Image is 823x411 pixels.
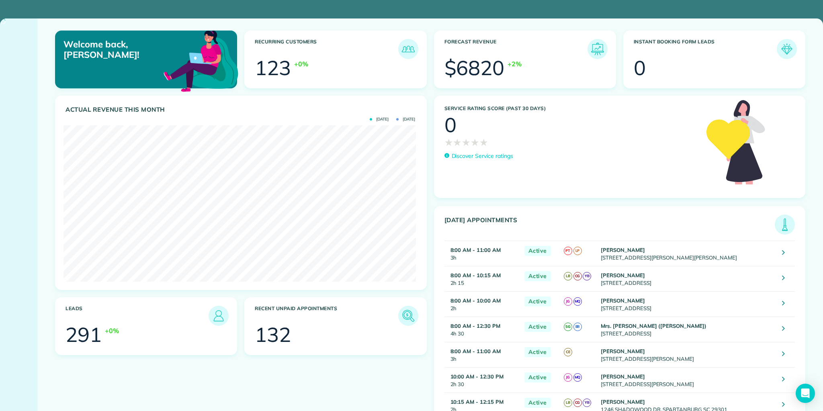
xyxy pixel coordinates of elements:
span: LB [564,399,572,407]
img: dashboard_welcome-42a62b7d889689a78055ac9021e634bf52bae3f8056760290aed330b23ab8690.png [162,21,240,99]
strong: [PERSON_NAME] [601,297,645,304]
span: Active [524,398,551,408]
p: Discover Service ratings [452,152,513,160]
a: Discover Service ratings [444,152,513,160]
strong: 10:00 AM - 12:30 PM [450,373,504,380]
div: +0% [105,326,119,335]
span: CG [573,399,582,407]
strong: [PERSON_NAME] [601,272,645,278]
div: 123 [255,58,291,78]
h3: Recent unpaid appointments [255,306,398,326]
span: Active [524,246,551,256]
span: ★ [462,135,471,149]
td: 2h 30 [444,367,520,393]
h3: Service Rating score (past 30 days) [444,106,699,111]
div: +2% [508,59,522,69]
span: JG [564,297,572,306]
img: icon_recurring_customers-cf858462ba22bcd05b5a5880d41d6543d210077de5bb9ebc9590e49fd87d84ed.png [400,41,416,57]
span: MQ [573,373,582,382]
td: [STREET_ADDRESS] [599,266,776,291]
td: 4h 30 [444,317,520,342]
strong: 8:00 AM - 11:00 AM [450,247,501,253]
td: 2h 15 [444,266,520,291]
td: [STREET_ADDRESS][PERSON_NAME] [599,342,776,367]
td: 2h [444,291,520,317]
div: 291 [66,325,102,345]
span: LB [564,272,572,280]
span: Active [524,271,551,281]
strong: [PERSON_NAME] [601,399,645,405]
div: $6820 [444,58,505,78]
span: SG [564,323,572,331]
span: Active [524,347,551,357]
strong: 10:15 AM - 12:15 PM [450,399,504,405]
td: [STREET_ADDRESS] [599,317,776,342]
span: YB [583,272,591,280]
span: [DATE] [370,117,389,121]
h3: Instant Booking Form Leads [634,39,777,59]
strong: [PERSON_NAME] [601,247,645,253]
div: Open Intercom Messenger [796,384,815,403]
div: 132 [255,325,291,345]
span: Active [524,372,551,382]
span: EB [573,323,582,331]
span: Active [524,296,551,307]
span: LP [573,247,582,255]
strong: [PERSON_NAME] [601,348,645,354]
strong: 8:00 AM - 10:00 AM [450,297,501,304]
p: Welcome back, [PERSON_NAME]! [63,39,179,60]
h3: Actual Revenue this month [66,106,418,113]
strong: 8:00 AM - 10:15 AM [450,272,501,278]
h3: Recurring Customers [255,39,398,59]
span: CE [564,348,572,356]
img: icon_todays_appointments-901f7ab196bb0bea1936b74009e4eb5ffbc2d2711fa7634e0d609ed5ef32b18b.png [777,217,793,233]
span: ★ [479,135,488,149]
img: icon_leads-1bed01f49abd5b7fead27621c3d59655bb73ed531f8eeb49469d10e621d6b896.png [211,308,227,324]
h3: Forecast Revenue [444,39,588,59]
span: MQ [573,297,582,306]
h3: [DATE] Appointments [444,217,775,235]
span: JG [564,373,572,382]
span: PT [564,247,572,255]
strong: [PERSON_NAME] [601,373,645,380]
span: Active [524,322,551,332]
td: 3h [444,342,520,367]
span: [DATE] [396,117,415,121]
strong: 8:00 AM - 12:30 PM [450,323,500,329]
div: 0 [634,58,646,78]
td: 3h [444,241,520,266]
div: +0% [294,59,308,69]
div: 0 [444,115,457,135]
span: ★ [444,135,453,149]
span: CG [573,272,582,280]
img: icon_form_leads-04211a6a04a5b2264e4ee56bc0799ec3eb69b7e499cbb523a139df1d13a81ae0.png [779,41,795,57]
span: ★ [453,135,462,149]
span: YB [583,399,591,407]
img: icon_forecast_revenue-8c13a41c7ed35a8dcfafea3cbb826a0462acb37728057bba2d056411b612bbbe.png [590,41,606,57]
td: [STREET_ADDRESS][PERSON_NAME] [599,367,776,393]
strong: 8:00 AM - 11:00 AM [450,348,501,354]
td: [STREET_ADDRESS] [599,291,776,317]
td: [STREET_ADDRESS][PERSON_NAME][PERSON_NAME] [599,241,776,266]
h3: Leads [66,306,209,326]
span: ★ [471,135,479,149]
img: icon_unpaid_appointments-47b8ce3997adf2238b356f14209ab4cced10bd1f174958f3ca8f1d0dd7fffeee.png [400,308,416,324]
strong: Mrs. [PERSON_NAME] ([PERSON_NAME]) [601,323,706,329]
